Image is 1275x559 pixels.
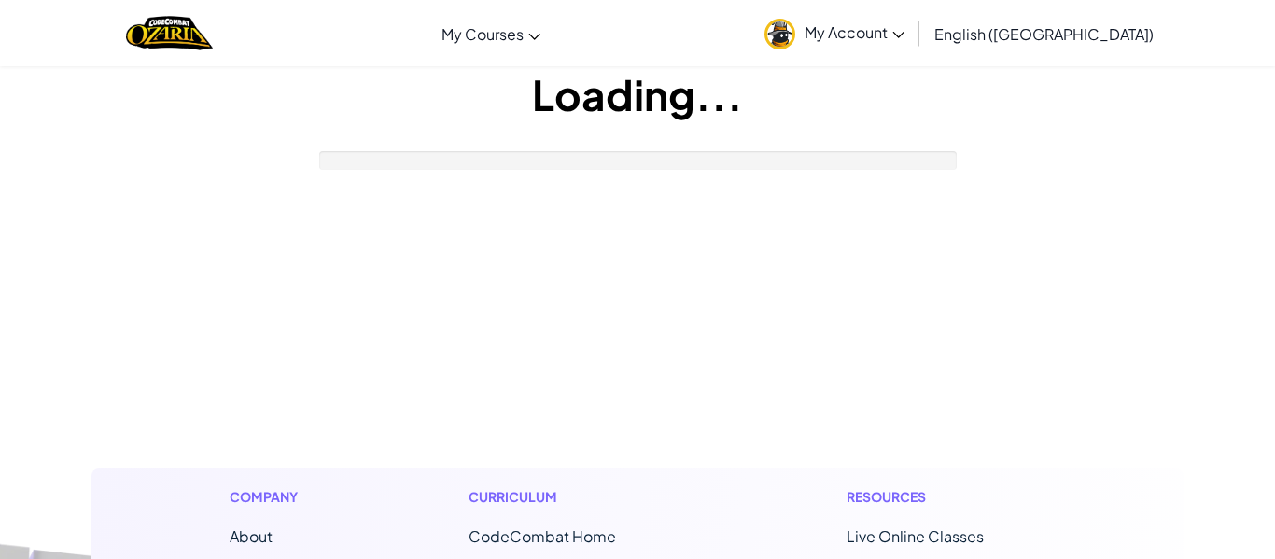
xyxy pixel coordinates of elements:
span: My Account [805,22,904,42]
span: CodeCombat Home [469,526,616,546]
a: Live Online Classes [847,526,984,546]
h1: Curriculum [469,487,694,507]
a: My Account [755,4,914,63]
a: Ozaria by CodeCombat logo [126,14,213,52]
span: My Courses [441,24,524,44]
a: About [230,526,273,546]
a: English ([GEOGRAPHIC_DATA]) [925,8,1163,59]
h1: Resources [847,487,1045,507]
span: English ([GEOGRAPHIC_DATA]) [934,24,1154,44]
h1: Company [230,487,316,507]
img: Home [126,14,213,52]
img: avatar [764,19,795,49]
a: My Courses [432,8,550,59]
